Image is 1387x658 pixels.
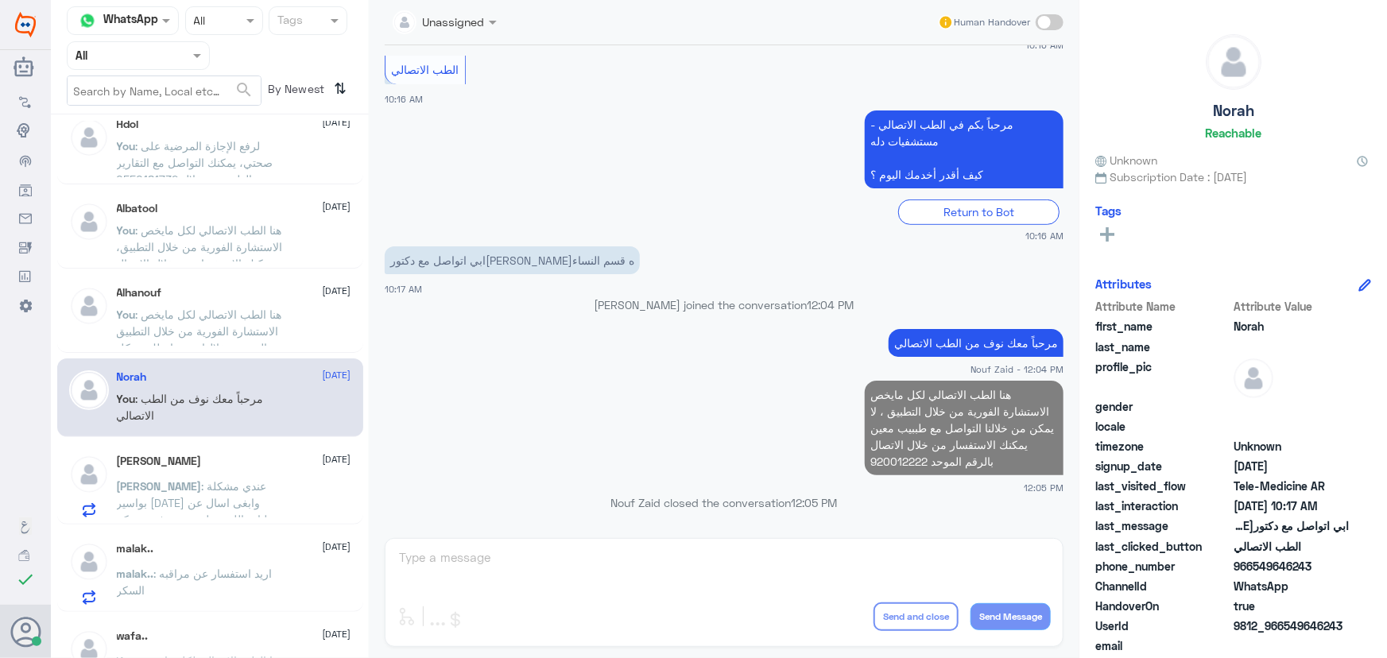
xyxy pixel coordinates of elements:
[323,627,351,641] span: [DATE]
[117,479,281,526] span: : عندي مشكلة بواسير [DATE] وابغى اسال عن عمليات الليزر هل هي متوفرة عندكم
[117,567,154,580] span: malak..
[1095,478,1230,494] span: last_visited_flow
[1025,38,1063,52] span: 10:16 AM
[1095,578,1230,594] span: ChannelId
[1095,438,1230,455] span: timezone
[954,15,1030,29] span: Human Handover
[1234,398,1349,415] span: null
[234,80,254,99] span: search
[1095,458,1230,474] span: signup_date
[323,452,351,466] span: [DATE]
[117,139,273,186] span: : لرفع الإجازة المرضية على صحتي، يمكنك التواصل مع التقارير الطبية من خلال 0550181732
[69,118,109,157] img: defaultAdmin.png
[385,494,1063,511] p: Nouf Zaid closed the conversation
[117,286,162,300] h5: Alhanouf
[117,202,158,215] h5: Albatool
[323,199,351,214] span: [DATE]
[1234,318,1349,335] span: Norah
[1234,438,1349,455] span: Unknown
[1095,203,1122,218] h6: Tags
[1234,598,1349,614] span: true
[385,284,422,294] span: 10:17 AM
[117,308,136,321] span: You
[1234,458,1349,474] span: 2025-09-24T07:16:13.571Z
[117,629,149,643] h5: wafa..
[1095,517,1230,534] span: last_message
[865,110,1063,188] p: 24/9/2025, 10:16 AM
[69,202,109,242] img: defaultAdmin.png
[1095,598,1230,614] span: HandoverOn
[1234,637,1349,654] span: null
[117,567,273,597] span: : اريد استفسار عن مراقبه السكر
[792,496,838,509] span: 12:05 PM
[1234,558,1349,575] span: 966549646243
[117,223,283,287] span: : هنا الطب الاتصالي لكل مايخص الاستشارة الفورية من خلال التطبيق، يمكنك الاستفسار من خلال الاتصال ...
[117,392,136,405] span: You
[1234,478,1349,494] span: Tele-Medicine AR
[1095,398,1230,415] span: gender
[392,63,459,76] span: الطب الاتصالي
[117,223,136,237] span: You
[1095,358,1230,395] span: profile_pic
[1095,168,1371,185] span: Subscription Date : [DATE]
[1234,418,1349,435] span: null
[262,75,328,107] span: By Newest
[1095,617,1230,634] span: UserId
[323,540,351,554] span: [DATE]
[385,296,1063,313] p: [PERSON_NAME] joined the conversation
[117,455,202,468] h5: Ahmad Abu Saad
[1207,35,1261,89] img: defaultAdmin.png
[69,370,109,410] img: defaultAdmin.png
[323,368,351,382] span: [DATE]
[10,617,41,647] button: Avatar
[874,602,959,631] button: Send and close
[1095,497,1230,514] span: last_interaction
[117,308,292,421] span: : هنا الطب الاتصالي لكل مايخص الاستشارة الفورية من خلال التطبيق والتي من خلالها يتم تواصلك بشكل ف...
[76,9,99,33] img: whatsapp.png
[1095,339,1230,355] span: last_name
[16,570,35,589] i: check
[1025,229,1063,242] span: 10:16 AM
[323,284,351,298] span: [DATE]
[865,381,1063,475] p: 24/9/2025, 12:05 PM
[1095,558,1230,575] span: phone_number
[971,362,1063,376] span: Nouf Zaid - 12:04 PM
[898,199,1060,224] div: Return to Bot
[1213,102,1254,120] h5: Norah
[1095,318,1230,335] span: first_name
[117,118,139,131] h5: Hdol
[1234,617,1349,634] span: 9812_966549646243
[385,246,640,274] p: 24/9/2025, 10:17 AM
[68,76,261,105] input: Search by Name, Local etc…
[1234,358,1273,398] img: defaultAdmin.png
[117,392,264,422] span: : مرحباً معك نوف من الطب الاتصالي
[1095,298,1230,315] span: Attribute Name
[117,139,136,153] span: You
[1095,277,1152,291] h6: Attributes
[1095,538,1230,555] span: last_clicked_button
[1234,298,1349,315] span: Attribute Value
[117,370,147,384] h5: Norah
[335,75,347,102] i: ⇅
[117,479,202,493] span: [PERSON_NAME]
[117,542,154,555] h5: malak..
[971,603,1051,630] button: Send Message
[889,329,1063,357] p: 24/9/2025, 12:04 PM
[1234,538,1349,555] span: الطب الاتصالي
[808,298,854,312] span: 12:04 PM
[69,542,109,582] img: defaultAdmin.png
[275,11,303,32] div: Tags
[385,94,423,104] span: 10:16 AM
[1234,497,1349,514] span: 2025-09-24T07:17:10.187Z
[69,455,109,494] img: defaultAdmin.png
[234,77,254,103] button: search
[1095,637,1230,654] span: email
[1095,418,1230,435] span: locale
[69,286,109,326] img: defaultAdmin.png
[15,12,36,37] img: Widebot Logo
[1205,126,1261,140] h6: Reachable
[1024,481,1063,494] span: 12:05 PM
[1234,517,1349,534] span: ابي اتواصل مع دكتوره عوضيه قسم النساء
[323,115,351,130] span: [DATE]
[1095,152,1157,168] span: Unknown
